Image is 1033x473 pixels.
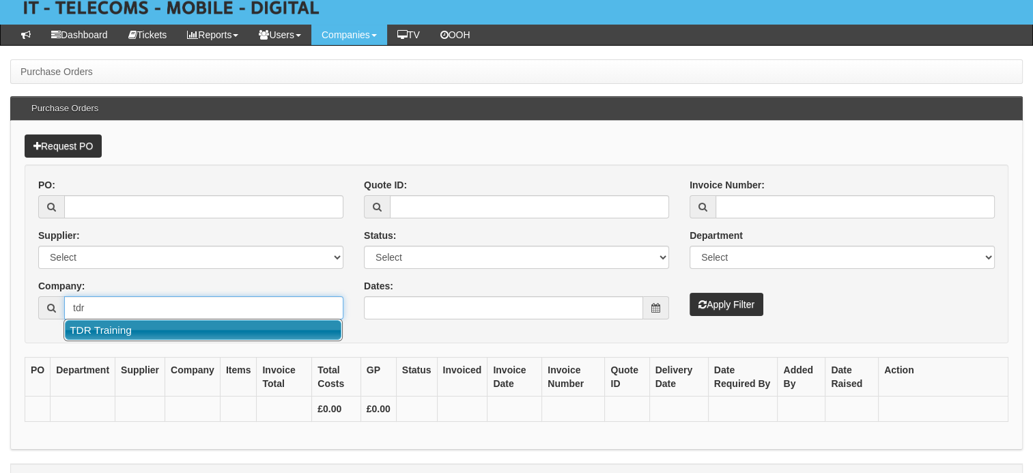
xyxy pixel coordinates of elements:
label: Dates: [364,279,393,293]
label: Company: [38,279,85,293]
label: Supplier: [38,229,80,242]
th: £0.00 [312,397,360,422]
th: GP [360,358,396,397]
label: PO: [38,178,55,192]
th: Delivery Date [649,358,708,397]
th: Date Raised [825,358,879,397]
a: TDR Training [65,320,341,340]
label: Invoice Number: [690,178,765,192]
button: Apply Filter [690,293,763,316]
label: Department [690,229,743,242]
h3: Purchase Orders [25,97,105,120]
a: Tickets [118,25,178,45]
th: Invoice Date [487,358,542,397]
a: Companies [311,25,387,45]
th: Date Required By [708,358,778,397]
a: OOH [430,25,481,45]
a: Dashboard [41,25,118,45]
label: Status: [364,229,396,242]
th: Items [220,358,257,397]
th: Supplier [115,358,165,397]
th: Invoice Total [257,358,312,397]
a: Request PO [25,134,102,158]
th: Action [879,358,1008,397]
th: Invoiced [437,358,487,397]
th: Department [51,358,115,397]
th: Invoice Number [542,358,605,397]
a: TV [387,25,430,45]
a: Reports [177,25,249,45]
li: Purchase Orders [20,65,93,78]
th: PO [25,358,51,397]
th: Quote ID [605,358,649,397]
th: Company [165,358,221,397]
th: £0.00 [360,397,396,422]
th: Added By [778,358,825,397]
th: Status [396,358,437,397]
th: Total Costs [312,358,360,397]
a: Users [249,25,311,45]
label: Quote ID: [364,178,407,192]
